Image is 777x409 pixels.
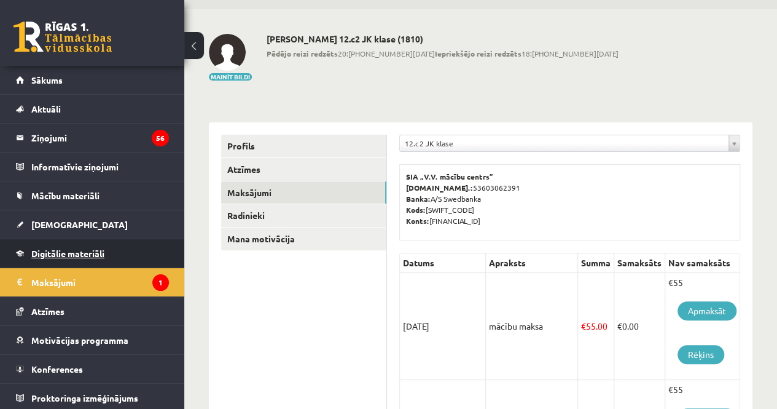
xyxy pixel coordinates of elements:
p: 53603062391 A/S Swedbanka [SWIFT_CODE] [FINANCIAL_ID] [406,171,733,226]
b: SIA „V.V. mācību centrs” [406,172,494,181]
th: Apraksts [486,253,578,273]
b: [DOMAIN_NAME].: [406,183,473,193]
span: [DEMOGRAPHIC_DATA] [31,219,128,230]
a: Mācību materiāli [16,181,169,210]
span: Motivācijas programma [31,335,128,346]
h2: [PERSON_NAME] 12.c2 JK klase (1810) [267,34,619,44]
b: Iepriekšējo reizi redzēts [435,49,521,58]
a: Radinieki [221,204,386,227]
span: Atzīmes [31,306,64,317]
span: 12.c2 JK klase [405,135,724,151]
a: Mana motivācija [221,228,386,250]
a: Maksājumi [221,181,386,204]
a: Aktuāli [16,95,169,123]
span: Konferences [31,363,83,375]
b: Kods: [406,205,426,215]
a: Rēķins [677,345,724,364]
th: Nav samaksāts [665,253,740,273]
th: Datums [400,253,486,273]
a: Motivācijas programma [16,326,169,354]
b: Konts: [406,216,429,226]
a: Rīgas 1. Tālmācības vidusskola [14,22,112,52]
b: Pēdējo reizi redzēts [267,49,338,58]
a: 12.c2 JK klase [400,135,740,151]
i: 1 [152,274,169,291]
th: Summa [578,253,614,273]
td: €55 [665,273,740,380]
b: Banka: [406,194,431,204]
th: Samaksāts [614,253,665,273]
a: Apmaksāt [677,301,736,320]
i: 56 [152,130,169,146]
a: Ziņojumi56 [16,124,169,152]
span: € [581,320,586,332]
button: Mainīt bildi [209,73,252,81]
a: Atzīmes [16,297,169,325]
td: 55.00 [578,273,614,380]
span: Proktoringa izmēģinājums [31,392,138,403]
a: Konferences [16,355,169,383]
span: Mācību materiāli [31,190,100,201]
a: [DEMOGRAPHIC_DATA] [16,210,169,239]
span: Aktuāli [31,103,61,114]
legend: Maksājumi [31,268,169,296]
img: Tīna Tauriņa [209,34,246,71]
legend: Informatīvie ziņojumi [31,153,169,181]
span: Sākums [31,74,63,85]
a: Digitālie materiāli [16,239,169,268]
span: € [617,320,622,332]
a: Sākums [16,66,169,94]
span: Digitālie materiāli [31,248,104,259]
legend: Ziņojumi [31,124,169,152]
a: Profils [221,135,386,157]
a: Informatīvie ziņojumi [16,153,169,181]
td: mācību maksa [486,273,578,380]
td: [DATE] [400,273,486,380]
span: 20:[PHONE_NUMBER][DATE] 18:[PHONE_NUMBER][DATE] [267,48,619,59]
a: Atzīmes [221,158,386,181]
a: Maksājumi1 [16,268,169,296]
td: 0.00 [614,273,665,380]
